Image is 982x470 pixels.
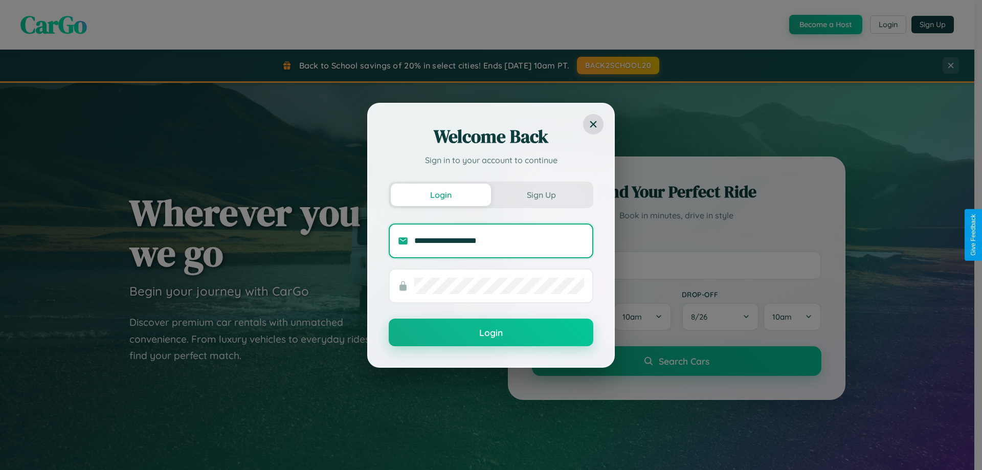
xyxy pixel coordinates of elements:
[970,214,977,256] div: Give Feedback
[389,319,593,346] button: Login
[389,124,593,149] h2: Welcome Back
[389,154,593,166] p: Sign in to your account to continue
[491,184,591,206] button: Sign Up
[391,184,491,206] button: Login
